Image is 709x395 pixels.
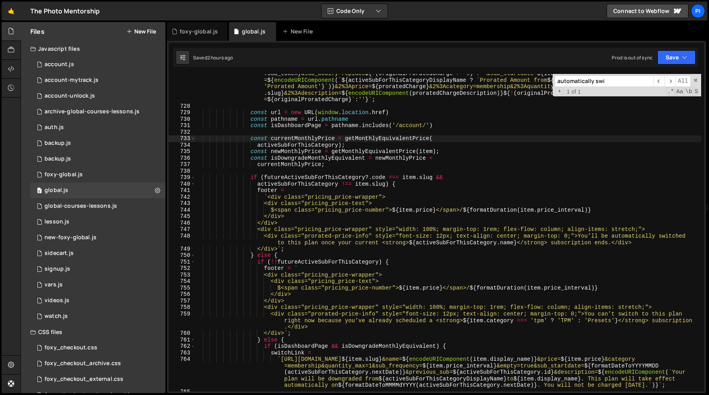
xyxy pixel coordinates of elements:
[169,155,195,162] div: 736
[242,28,265,35] div: global.js
[21,324,165,340] div: CSS files
[691,4,705,18] a: Pi
[30,57,165,72] div: 13533/34220.js
[30,371,165,387] div: 13533/38747.css
[169,148,195,155] div: 735
[169,226,195,233] div: 747
[169,187,195,194] div: 741
[30,293,165,308] div: 13533/42246.js
[169,343,195,350] div: 762
[169,311,195,330] div: 759
[282,28,316,35] div: New File
[169,213,195,220] div: 745
[30,261,165,277] div: 13533/35364.js
[169,57,195,103] div: 727
[555,76,653,87] input: Search for
[45,218,69,225] div: lesson.js
[30,72,165,88] div: 13533/38628.js
[207,54,233,61] div: 2 hours ago
[30,183,165,198] div: 13533/39483.js
[30,151,165,167] div: 13533/45031.js
[45,155,71,162] div: backup.js
[169,200,195,207] div: 743
[45,250,74,257] div: sidecart.js
[37,188,42,194] span: 0
[169,265,195,272] div: 752
[169,220,195,227] div: 746
[169,304,195,311] div: 758
[45,344,97,351] div: foxy_checkout.css
[169,291,195,298] div: 756
[2,2,21,20] a: 🤙
[45,203,117,210] div: global-courses-lessons.js
[612,54,653,61] div: Prod is out of sync
[169,194,195,201] div: 742
[169,161,195,168] div: 737
[169,350,195,356] div: 763
[193,54,233,61] div: Saved
[169,129,195,136] div: 732
[607,4,689,18] a: Connect to Webflow
[169,298,195,305] div: 757
[169,337,195,343] div: 761
[321,4,388,18] button: Code Only
[169,122,195,129] div: 731
[30,6,100,16] div: The Photo Mentorship
[664,76,676,87] span: ​
[657,50,696,65] button: Save
[180,28,218,35] div: foxy-global.js
[30,198,165,214] div: 13533/35292.js
[169,272,195,279] div: 753
[45,92,95,100] div: account-unlock.js
[169,356,195,389] div: 764
[676,88,684,96] span: CaseSensitive Search
[45,297,69,304] div: videos.js
[30,27,45,36] h2: Files
[45,77,98,84] div: account-mytrack.js
[45,266,70,273] div: signup.js
[169,252,195,259] div: 750
[45,281,63,288] div: vars.js
[45,360,121,367] div: foxy_checkout_archive.css
[169,142,195,149] div: 734
[30,340,165,356] div: 13533/38507.css
[45,108,139,115] div: archive-global-courses-lessons.js
[169,135,195,142] div: 733
[694,88,699,96] span: Search In Selection
[169,246,195,253] div: 749
[169,233,195,246] div: 748
[45,234,97,241] div: new-foxy-global.js
[30,135,165,151] div: 13533/45030.js
[685,88,693,96] span: Whole Word Search
[666,88,675,96] span: RegExp Search
[45,140,71,147] div: backup.js
[169,330,195,337] div: 760
[45,313,68,320] div: watch.js
[45,376,123,383] div: foxy_checkout_external.css
[169,168,195,175] div: 738
[30,356,165,371] div: 13533/44030.css
[169,174,195,181] div: 739
[30,230,165,245] div: 13533/40053.js
[169,278,195,285] div: 754
[126,28,156,35] button: New File
[45,124,64,131] div: auth.js
[169,207,195,214] div: 744
[30,245,165,261] div: 13533/43446.js
[169,109,195,116] div: 729
[30,277,165,293] div: 13533/38978.js
[30,308,165,324] div: 13533/38527.js
[169,259,195,266] div: 751
[169,285,195,292] div: 755
[169,116,195,123] div: 730
[45,171,83,178] div: foxy-global.js
[555,88,564,95] span: Toggle Replace mode
[675,76,691,87] span: Alt-Enter
[653,76,664,87] span: ​
[169,103,195,110] div: 728
[30,120,165,135] div: 13533/34034.js
[169,181,195,188] div: 740
[30,167,165,183] div: 13533/34219.js
[30,214,165,230] div: 13533/35472.js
